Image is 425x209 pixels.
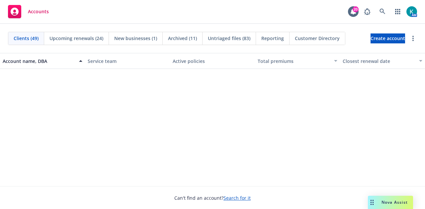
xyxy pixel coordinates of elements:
span: New businesses (1) [114,35,157,42]
a: Search for it [223,195,251,201]
div: 20 [353,6,359,12]
span: Customer Directory [295,35,340,42]
div: Active policies [173,58,252,65]
a: Switch app [391,5,404,18]
span: Upcoming renewals (24) [49,35,103,42]
button: Nova Assist [368,196,413,209]
div: Account name, DBA [3,58,75,65]
a: Report a Bug [361,5,374,18]
a: Search [376,5,389,18]
div: Service team [88,58,167,65]
div: Closest renewal date [343,58,415,65]
a: Create account [371,33,405,43]
span: Untriaged files (83) [208,35,250,42]
span: Accounts [28,9,49,14]
img: photo [406,6,417,17]
button: Active policies [170,53,255,69]
a: Accounts [5,2,51,21]
span: Archived (11) [168,35,197,42]
span: Nova Assist [382,199,408,205]
button: Closest renewal date [340,53,425,69]
a: more [409,34,417,42]
button: Total premiums [255,53,340,69]
span: Clients (49) [14,35,39,42]
div: Total premiums [258,58,330,65]
div: Drag to move [368,196,376,209]
button: Service team [85,53,170,69]
span: Create account [371,32,405,45]
span: Reporting [261,35,284,42]
span: Can't find an account? [174,194,251,201]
